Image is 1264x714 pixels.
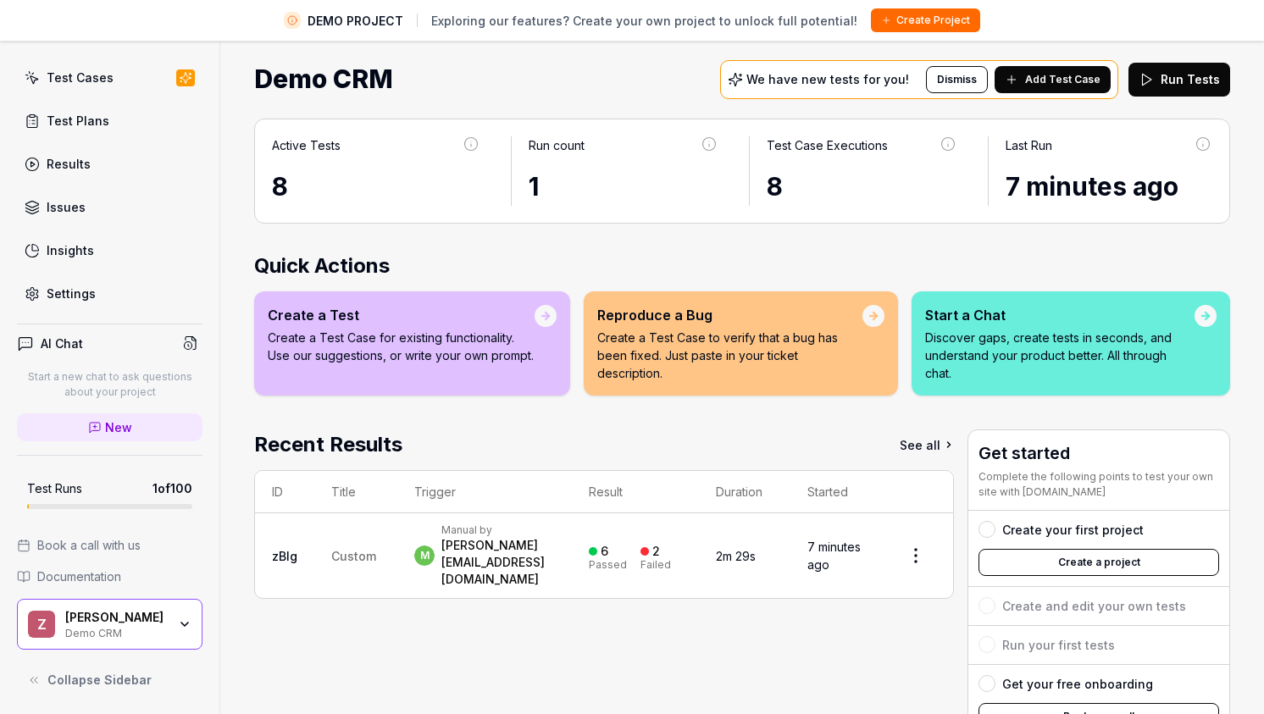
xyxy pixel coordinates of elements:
[254,429,402,460] h2: Recent Results
[17,369,202,400] p: Start a new chat to ask questions about your project
[47,198,86,216] div: Issues
[17,234,202,267] a: Insights
[268,329,535,364] p: Create a Test Case for existing functionality. Use our suggestions, or write your own prompt.
[17,277,202,310] a: Settings
[871,8,980,32] button: Create Project
[17,663,202,697] button: Collapse Sidebar
[597,305,862,325] div: Reproduce a Bug
[254,57,393,102] span: Demo CRM
[41,335,83,352] h4: AI Chat
[37,567,121,585] span: Documentation
[441,537,555,588] div: [PERSON_NAME][EMAIL_ADDRESS][DOMAIN_NAME]
[978,469,1219,500] div: Complete the following points to test your own site with [DOMAIN_NAME]
[105,418,132,436] span: New
[47,112,109,130] div: Test Plans
[17,567,202,585] a: Documentation
[27,481,82,496] h5: Test Runs
[1002,675,1153,693] div: Get your free onboarding
[926,66,988,93] button: Dismiss
[308,12,403,30] span: DEMO PROJECT
[397,471,572,513] th: Trigger
[272,168,480,206] div: 8
[47,241,94,259] div: Insights
[331,549,376,563] span: Custom
[37,536,141,554] span: Book a call with us
[1006,171,1178,202] time: 7 minutes ago
[767,168,957,206] div: 8
[17,599,202,650] button: Z[PERSON_NAME]Demo CRM
[529,136,585,154] div: Run count
[995,66,1111,93] button: Add Test Case
[47,285,96,302] div: Settings
[268,305,535,325] div: Create a Test
[414,545,435,566] span: m
[314,471,397,513] th: Title
[978,440,1219,466] h3: Get started
[1002,521,1144,539] div: Create your first project
[716,549,756,563] time: 2m 29s
[65,625,167,639] div: Demo CRM
[589,560,627,570] div: Passed
[601,544,608,559] div: 6
[255,471,314,513] th: ID
[640,560,671,570] div: Failed
[529,168,719,206] div: 1
[746,74,909,86] p: We have new tests for you!
[699,471,791,513] th: Duration
[597,329,862,382] p: Create a Test Case to verify that a bug has been fixed. Just paste in your ticket description.
[925,305,1195,325] div: Start a Chat
[790,471,879,513] th: Started
[807,540,861,572] time: 7 minutes ago
[441,523,555,537] div: Manual by
[17,104,202,137] a: Test Plans
[17,536,202,554] a: Book a call with us
[572,471,699,513] th: Result
[925,329,1195,382] p: Discover gaps, create tests in seconds, and understand your product better. All through chat.
[431,12,857,30] span: Exploring our features? Create your own project to unlock full potential!
[152,479,192,497] span: 1 of 100
[272,136,341,154] div: Active Tests
[1025,72,1100,87] span: Add Test Case
[47,69,114,86] div: Test Cases
[1128,63,1230,97] button: Run Tests
[272,549,297,563] a: zBIg
[652,544,660,559] div: 2
[900,429,954,460] a: See all
[1006,136,1052,154] div: Last Run
[65,610,167,625] div: Zell
[767,136,888,154] div: Test Case Executions
[17,61,202,94] a: Test Cases
[47,155,91,173] div: Results
[978,549,1219,576] button: Create a project
[47,671,152,689] span: Collapse Sidebar
[28,611,55,638] span: Z
[254,251,1230,281] h2: Quick Actions
[17,147,202,180] a: Results
[17,413,202,441] a: New
[17,191,202,224] a: Issues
